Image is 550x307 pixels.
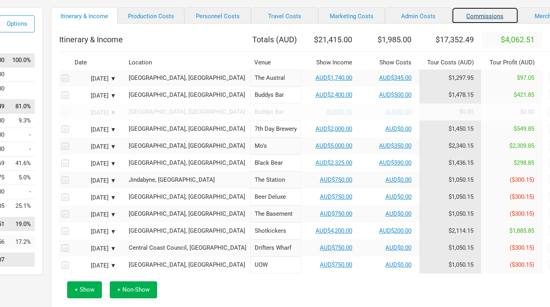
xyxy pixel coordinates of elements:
div: [DATE] ▼ [73,212,116,218]
td: Admin as % of Tour Income [8,185,35,199]
div: Adelaide, Australia [129,75,246,81]
a: AUD$590.00 [379,159,411,166]
input: The Station [250,171,301,188]
a: AUD$750.00 [320,210,352,217]
td: Tour Cost allocation from Production, Personnel, Travel, Marketing, Admin & Commissions [419,256,482,273]
a: AUD$350.00 [379,142,411,149]
th: $1,985.00 [360,32,419,47]
a: AUD$2,325.00 [315,159,352,166]
th: Itinerary & Income [59,32,250,47]
input: Black Bear [250,154,301,171]
a: Production Costs [118,7,184,24]
span: $1,885.85 [509,227,534,234]
a: Marketing Costs [318,7,385,24]
div: [DATE] ▼ [73,161,116,167]
th: Tour Profit ( AUD ) [482,56,542,70]
input: Drifters Wharf [250,239,301,256]
td: Tour Income as % of Tour Income [8,53,35,68]
a: AUD$0.00 [385,244,411,251]
a: AUD$0.00 [326,108,352,115]
td: Other Income as % of Tour Income [8,81,35,96]
div: Canberra, Australia [129,211,246,217]
div: Melbourne, Australia [129,228,246,234]
input: The Basement [250,205,301,222]
input: UOW [250,256,301,273]
td: Tour Cost allocation from Production, Personnel, Travel, Marketing, Admin & Commissions [419,171,482,188]
td: Tour Cost allocation from Production, Personnel, Travel, Marketing, Admin & Commissions [419,104,482,121]
a: AUD$200.00 [379,227,411,234]
div: [DATE] ▼ [73,178,116,184]
input: Shotkickers [250,222,301,239]
div: Gold Coast, Australia [129,143,246,149]
div: [DATE] ▼ [73,263,116,269]
button: + Non-Show [110,281,157,298]
span: ($300.15) [510,244,534,251]
a: Admin Costs [385,7,452,24]
a: AUD$500.00 [379,91,411,98]
a: AUD$0.00 [385,125,411,132]
td: Tour Cost allocation from Production, Personnel, Travel, Marketing, Admin & Commissions [419,137,482,154]
div: [DATE] ▼ [73,76,116,82]
div: [DATE] ▼ [73,246,116,252]
div: [DATE] ▼ [73,229,116,235]
th: Tour Costs ( AUD ) [419,56,482,70]
td: Net Profit as % of Tour Income [8,253,35,267]
input: Mo's [250,137,301,154]
td: Tour Cost allocation from Production, Personnel, Travel, Marketing, Admin & Commissions [419,205,482,222]
td: Tour Cost allocation from Production, Personnel, Travel, Marketing, Admin & Commissions [419,121,482,137]
td: Tour Cost allocation from Production, Personnel, Travel, Marketing, Admin & Commissions [419,188,482,205]
td: Commissions as % of Tour Income [8,199,35,213]
span: $549.85 [514,125,534,132]
a: Itinerary & Income [51,7,118,24]
input: Buddys Bar [250,87,301,104]
a: AUD$2,000.00 [315,125,352,132]
input: Buddys Bar [250,104,301,121]
td: Tour Cost allocation from Production, Personnel, Travel, Marketing, Admin & Commissions [419,87,482,104]
span: $298.85 [514,159,534,166]
span: $4,062.51 [501,35,535,44]
td: Travel as % of Tour Income [8,156,35,171]
a: AUD$4,200.00 [315,227,352,234]
div: [DATE] ▼ [73,127,116,133]
td: Marketing as % of Tour Income [8,171,35,185]
td: Tour Cost allocation from Production, Personnel, Travel, Marketing, Admin & Commissions [419,154,482,171]
th: $17,352.49 [419,32,482,47]
td: Personnel as % of Tour Income [8,142,35,156]
th: Show Costs [360,56,419,70]
td: Tour Cost allocation from Production, Personnel, Travel, Marketing, Admin & Commissions [419,239,482,256]
div: [DATE] ▼ [73,93,116,99]
div: [DATE] ▼ [73,144,116,150]
span: ($300.15) [510,261,534,268]
div: Wollongong, Australia [129,262,246,268]
a: Travel Costs [251,7,318,24]
div: Albury, Australia [129,194,246,200]
div: Sydney, Australia [129,109,246,115]
td: Tour Profit as % of Tour Income [8,217,35,231]
td: Show Costs as % of Tour Income [8,114,35,128]
div: Brisbane, Australia [129,160,246,166]
div: [DATE] ▼ [73,110,116,116]
td: Performance Income as % of Tour Income [8,67,35,81]
td: Production as % of Tour Income [8,128,35,142]
div: [DATE] ▼ [73,195,116,201]
th: Date [71,56,122,70]
span: ($300.15) [510,210,534,217]
span: $2,309.85 [509,142,534,149]
th: Show Income [301,56,360,70]
th: $21,415.00 [301,32,360,47]
span: ($300.15) [510,193,534,200]
a: AUD$5,000.00 [315,142,352,149]
span: + Non-Show [117,286,150,293]
td: Tour Cost allocation from Production, Personnel, Travel, Marketing, Admin & Commissions [419,222,482,239]
a: AUD$0.00 [385,210,411,217]
span: + Show [75,286,94,293]
a: AUD$2,400.00 [315,91,352,98]
input: Beer Deluxe [250,188,301,205]
a: AUD$1,740.00 [315,74,352,81]
a: AUD$750.00 [320,261,352,268]
span: Options [7,20,27,27]
th: Venue [250,56,301,70]
a: Commissions [452,7,518,24]
button: + Show [67,281,102,298]
a: AUD$0.00 [385,176,411,183]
